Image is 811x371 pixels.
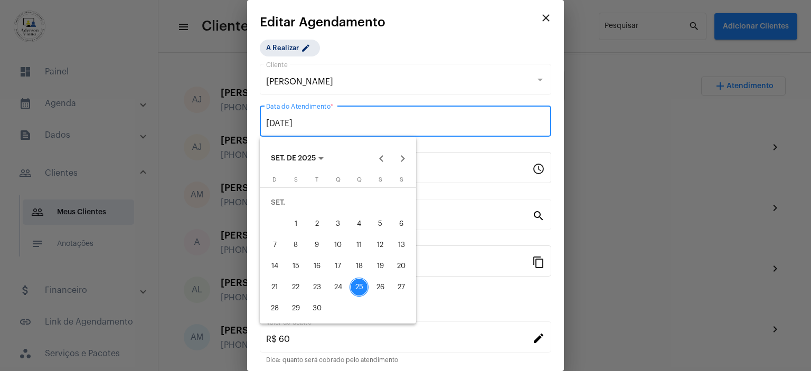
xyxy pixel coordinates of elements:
button: 25 de setembro de 2025 [348,277,370,298]
button: 9 de setembro de 2025 [306,234,327,255]
span: S [294,177,298,183]
button: 8 de setembro de 2025 [285,234,306,255]
div: 23 [307,278,326,297]
div: 8 [286,235,305,254]
div: 17 [328,256,347,275]
button: 23 de setembro de 2025 [306,277,327,298]
button: 6 de setembro de 2025 [391,213,412,234]
button: 22 de setembro de 2025 [285,277,306,298]
span: Q [357,177,362,183]
div: 10 [328,235,347,254]
button: 29 de setembro de 2025 [285,298,306,319]
span: S [379,177,382,183]
button: 15 de setembro de 2025 [285,255,306,277]
button: 1 de setembro de 2025 [285,213,306,234]
div: 16 [307,256,326,275]
div: 30 [307,299,326,318]
div: 25 [350,278,369,297]
span: SET. DE 2025 [271,155,316,163]
div: 12 [371,235,390,254]
button: 28 de setembro de 2025 [264,298,285,319]
td: SET. [264,192,412,213]
button: 3 de setembro de 2025 [327,213,348,234]
div: 1 [286,214,305,233]
button: Choose month and year [262,148,332,169]
button: Next month [392,148,413,169]
div: 15 [286,256,305,275]
button: 12 de setembro de 2025 [370,234,391,255]
div: 24 [328,278,347,297]
div: 22 [286,278,305,297]
button: 16 de setembro de 2025 [306,255,327,277]
div: 14 [265,256,284,275]
button: 11 de setembro de 2025 [348,234,370,255]
div: 18 [350,256,369,275]
div: 11 [350,235,369,254]
div: 2 [307,214,326,233]
div: 26 [371,278,390,297]
div: 13 [392,235,411,254]
button: 19 de setembro de 2025 [370,255,391,277]
button: 20 de setembro de 2025 [391,255,412,277]
button: 13 de setembro de 2025 [391,234,412,255]
button: Previous month [371,148,392,169]
div: 6 [392,214,411,233]
button: 18 de setembro de 2025 [348,255,370,277]
button: 7 de setembro de 2025 [264,234,285,255]
div: 27 [392,278,411,297]
div: 20 [392,256,411,275]
div: 4 [350,214,369,233]
button: 26 de setembro de 2025 [370,277,391,298]
button: 10 de setembro de 2025 [327,234,348,255]
div: 7 [265,235,284,254]
button: 14 de setembro de 2025 [264,255,285,277]
button: 4 de setembro de 2025 [348,213,370,234]
div: 3 [328,214,347,233]
div: 29 [286,299,305,318]
div: 19 [371,256,390,275]
div: 9 [307,235,326,254]
button: 27 de setembro de 2025 [391,277,412,298]
span: Q [336,177,341,183]
span: D [272,177,277,183]
button: 2 de setembro de 2025 [306,213,327,234]
div: 5 [371,214,390,233]
button: 5 de setembro de 2025 [370,213,391,234]
span: S [400,177,403,183]
button: 24 de setembro de 2025 [327,277,348,298]
button: 30 de setembro de 2025 [306,298,327,319]
span: T [315,177,318,183]
button: 21 de setembro de 2025 [264,277,285,298]
div: 28 [265,299,284,318]
button: 17 de setembro de 2025 [327,255,348,277]
div: 21 [265,278,284,297]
